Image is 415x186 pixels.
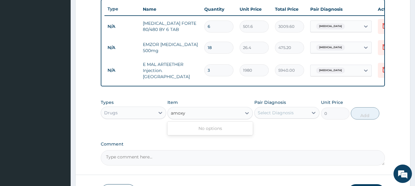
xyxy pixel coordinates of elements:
[254,99,286,105] label: Pair Diagnosis
[201,3,237,15] th: Quantity
[167,123,253,134] div: No options
[104,42,140,53] td: N/A
[316,23,345,29] span: [MEDICAL_DATA]
[307,3,375,15] th: Pair Diagnosis
[140,58,201,83] td: E MAL ARTEETHER Injection. [GEOGRAPHIC_DATA]
[3,122,117,144] textarea: Type your message and hit 'Enter'
[104,21,140,32] td: N/A
[11,31,25,46] img: d_794563401_company_1708531726252_794563401
[237,3,272,15] th: Unit Price
[316,67,345,74] span: [MEDICAL_DATA]
[32,34,103,42] div: Chat with us now
[104,65,140,76] td: N/A
[375,3,405,15] th: Actions
[101,100,114,105] label: Types
[258,110,294,116] div: Select Diagnosis
[36,55,85,116] span: We're online!
[167,99,178,105] label: Item
[101,142,385,147] label: Comment
[351,107,379,120] button: Add
[140,17,201,36] td: [MEDICAL_DATA] FORTE 80/480 BY 6 TAB
[272,3,307,15] th: Total Price
[104,3,140,15] th: Type
[140,38,201,57] td: EMZOR [MEDICAL_DATA] 500mg
[101,3,115,18] div: Minimize live chat window
[140,3,201,15] th: Name
[321,99,343,105] label: Unit Price
[104,110,118,116] div: Drugs
[316,44,345,51] span: [MEDICAL_DATA]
